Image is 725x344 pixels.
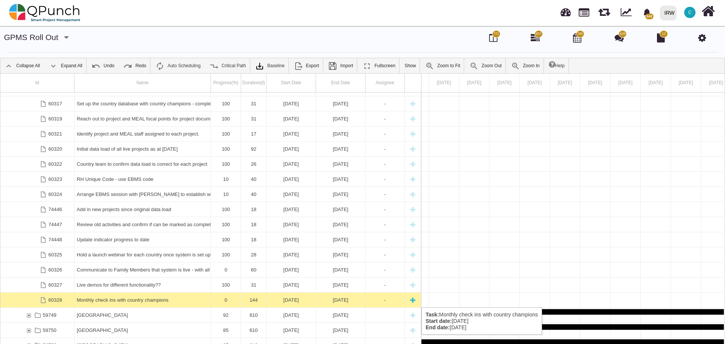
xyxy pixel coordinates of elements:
div: Arrange EBMS session with [PERSON_NAME] to establish what and how to integrate [77,187,208,202]
a: Collapse All [0,58,44,73]
div: 100 [211,232,241,247]
div: 100 [211,111,241,126]
i: Board [489,33,497,42]
div: 04 Aug 2025 [580,74,610,92]
div: 26 [243,157,264,171]
div: [DATE] [318,172,363,187]
div: 31 [241,278,266,292]
div: Notification [640,6,654,19]
div: Task: Monthly check ins with country champions Start date: 10-08-2025 End date: 31-12-2025 [0,293,421,308]
div: Hold a launch webinar for each country once system is set up and ready for ongoing use [74,247,211,262]
div: 01-05-2024 [266,308,316,322]
div: 28-02-2025 [316,247,366,262]
div: New task [407,111,418,126]
div: 01-08-2024 [266,142,316,156]
div: 10 [213,187,239,202]
span: 242 [645,14,653,19]
div: End Date [316,74,366,92]
div: Communicate to Family Members that system is live - with all the caveats as needed etc [77,262,208,277]
div: [DATE] [318,142,363,156]
div: 20-01-2025 [266,172,316,187]
div: 31 [241,96,266,111]
div: Id [0,74,74,92]
span: 12 [662,31,666,37]
div: Duration(d) [241,74,266,92]
div: 01-05-2024 [266,111,316,126]
div: 100 [213,96,239,111]
div: 20-01-2025 [266,187,316,202]
div: Reach out to project and MEAL focal points for project documentation [77,111,208,126]
div: 60325 [0,247,74,262]
div: Initial data load of all live projects as at 01-01-2024 [74,142,211,156]
i: Punch Discussion [615,33,624,42]
span: 428 [620,31,625,37]
div: - [368,157,402,171]
img: ic_zoom_out.687aa02.png [469,62,479,71]
div: Hold a launch webinar for each country once system is set up and ready for ongoing use [77,247,208,262]
div: 60 [241,262,266,277]
a: Import [324,58,357,73]
div: 0 [213,262,239,277]
a: GPMS Roll out [4,33,59,42]
div: [DATE] [269,96,313,111]
div: New task [407,142,418,156]
div: 10 [213,172,239,187]
div: 85 [211,323,241,338]
img: qpunch-sp.fa6292f.png [9,2,81,24]
div: 74448 [0,232,74,247]
a: IRW [657,0,680,25]
div: 18-06-2025 [316,232,366,247]
div: - [366,247,405,262]
div: - [368,217,402,232]
div: 28 [241,247,266,262]
div: New task [407,202,418,217]
div: 100 [213,247,239,262]
a: Zoom to Fit [421,58,464,73]
div: - [366,293,405,307]
div: 100 [213,202,239,217]
a: Critical Path [206,58,250,73]
div: [DATE] [269,172,313,187]
div: 100 [213,157,239,171]
a: Help [545,58,569,73]
div: Task: Initial data load of all live projects as at 01-01-2024 Start date: 01-08-2024 End date: 31... [0,142,421,157]
img: ic_expand_all_24.71e1805.png [49,62,58,71]
div: New task [407,232,418,247]
a: Fullscreen [359,58,399,73]
div: Task: Country team to confirm data load is correct for each project Start date: 20-01-2025 End da... [0,157,421,172]
div: Set up the country database with country champions - complete country geo database [74,96,211,111]
div: 60319 [0,111,74,126]
div: Assignee [366,74,405,92]
div: 07 Aug 2025 [671,74,701,92]
div: 28-02-2025 [316,187,366,202]
img: ic_export_24.4e1404f.png [294,62,303,71]
div: Task: Live demos for different functionality?? Start date: 01-03-2025 End date: 31-03-2025 [0,278,421,293]
div: 18 [241,217,266,232]
div: - [366,96,405,111]
a: Baseline [251,58,288,73]
div: [DATE] [269,157,313,171]
div: 02 Aug 2025 [520,74,550,92]
div: 01-06-2025 [266,202,316,217]
div: 18 [241,202,266,217]
div: Review old activities and confirm if can be marked as complete or not [77,217,208,232]
div: Monthly check ins with country champions [74,293,211,307]
div: 01-09-2025 [266,262,316,277]
a: Auto Scheduling [152,58,204,73]
div: 100 [211,278,241,292]
div: 60324 [48,187,62,202]
div: 10 [211,187,241,202]
span: Clairebt [684,7,696,18]
div: New task [407,278,418,292]
div: 31-03-2025 [316,278,366,292]
div: New task [407,293,418,307]
div: 26 [241,157,266,171]
div: 60321 [48,126,62,141]
div: 60320 [48,142,62,156]
div: 60319 [48,111,62,126]
div: Task: Arrange EBMS session with Moses to establish what and how to integrate Start date: 20-01-20... [0,187,421,202]
img: save.4d96896.png [328,62,337,71]
div: 100 [213,142,239,156]
div: 28-02-2025 [316,172,366,187]
img: ic_undo_24.4502e76.png [91,62,101,71]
